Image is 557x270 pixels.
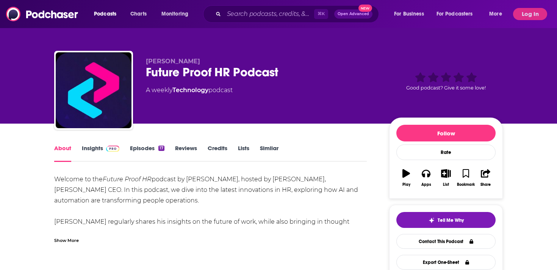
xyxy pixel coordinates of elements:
a: Charts [125,8,151,20]
button: open menu [389,8,433,20]
div: Rate [396,144,496,160]
div: Apps [421,182,431,187]
button: Play [396,164,416,192]
a: Similar [260,144,278,162]
a: Technology [172,86,208,94]
div: 17 [158,146,164,151]
span: Tell Me Why [438,217,464,223]
span: Monitoring [161,9,188,19]
span: For Podcasters [437,9,473,19]
div: Play [402,182,410,187]
button: Share [476,164,496,192]
button: List [436,164,456,192]
div: Share [480,182,491,187]
div: Good podcast? Give it some love! [389,58,503,105]
div: List [443,182,449,187]
span: New [358,5,372,12]
button: Log In [513,8,547,20]
a: Credits [208,144,227,162]
span: Open Advanced [338,12,369,16]
a: Reviews [175,144,197,162]
button: open menu [89,8,126,20]
div: Search podcasts, credits, & more... [210,5,386,23]
a: InsightsPodchaser Pro [82,144,119,162]
em: Future Proof HR [103,176,152,183]
div: A weekly podcast [146,86,233,95]
a: Episodes17 [130,144,164,162]
a: Contact This Podcast [396,234,496,249]
button: Apps [416,164,436,192]
button: Bookmark [456,164,476,192]
input: Search podcasts, credits, & more... [224,8,314,20]
button: open menu [432,8,484,20]
button: Open AdvancedNew [334,9,372,19]
span: For Business [394,9,424,19]
a: Lists [238,144,249,162]
button: Export One-Sheet [396,255,496,270]
span: [PERSON_NAME] [146,58,200,65]
img: tell me why sparkle [429,217,435,223]
button: tell me why sparkleTell Me Why [396,212,496,228]
img: Podchaser Pro [106,146,119,152]
span: Charts [130,9,147,19]
img: Podchaser - Follow, Share and Rate Podcasts [6,7,79,21]
span: Podcasts [94,9,116,19]
span: ⌘ K [314,9,328,19]
span: Good podcast? Give it some love! [406,85,486,91]
button: Follow [396,125,496,141]
button: open menu [484,8,512,20]
img: Future Proof HR Podcast [56,52,131,128]
div: Bookmark [457,182,475,187]
span: More [489,9,502,19]
button: open menu [156,8,198,20]
a: About [54,144,71,162]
